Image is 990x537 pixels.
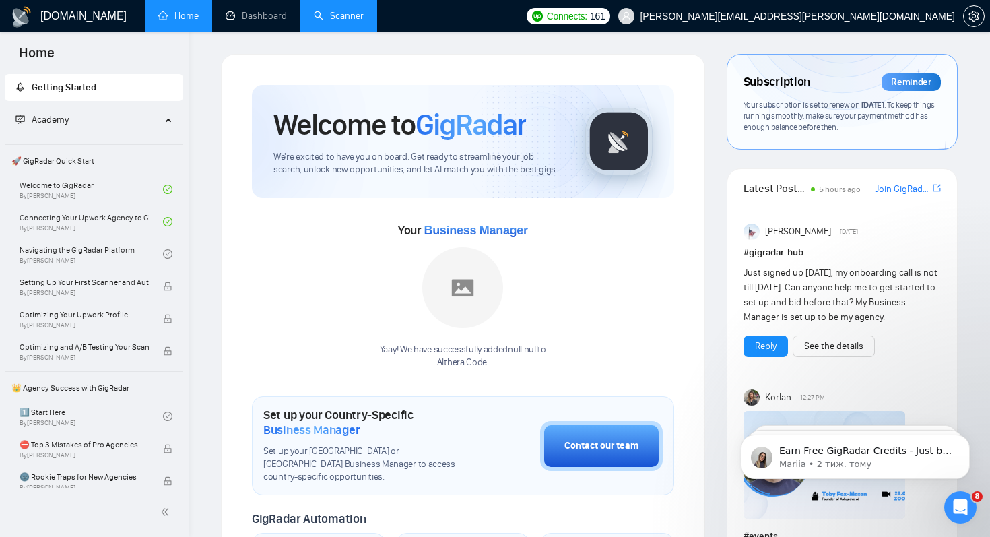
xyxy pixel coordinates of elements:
span: export [933,183,941,193]
span: Your [398,223,528,238]
span: lock [163,444,172,453]
a: See the details [804,339,863,354]
button: Reply [744,336,788,357]
span: By [PERSON_NAME] [20,321,149,329]
a: 1️⃣ Start HereBy[PERSON_NAME] [20,402,163,431]
span: We're excited to have you on board. Get ready to streamline your job search, unlock new opportuni... [273,151,564,177]
span: Academy [15,114,69,125]
span: Home [8,43,65,71]
span: check-circle [163,412,172,421]
span: ⛔ Top 3 Mistakes of Pro Agencies [20,438,149,451]
span: [DATE] [861,100,884,110]
span: GigRadar Automation [252,511,366,526]
h1: # gigradar-hub [744,245,941,260]
span: check-circle [163,185,172,194]
a: setting [963,11,985,22]
img: gigradar-logo.png [585,108,653,175]
h1: Set up your Country-Specific [263,408,473,437]
img: logo [11,6,32,28]
span: user [622,11,631,21]
span: lock [163,314,172,323]
span: check-circle [163,217,172,226]
a: Navigating the GigRadar PlatformBy[PERSON_NAME] [20,239,163,269]
a: searchScanner [314,10,364,22]
span: lock [163,476,172,486]
div: Reminder [882,73,941,91]
button: Contact our team [540,421,663,471]
span: By [PERSON_NAME] [20,451,149,460]
span: Business Manager [424,224,527,237]
img: Korlan [744,389,760,406]
a: Welcome to GigRadarBy[PERSON_NAME] [20,175,163,204]
span: Connects: [547,9,587,24]
span: 🚀 GigRadar Quick Start [6,148,182,175]
span: fund-projection-screen [15,115,25,124]
span: Optimizing and A/B Testing Your Scanner for Better Results [20,340,149,354]
img: Anisuzzaman Khan [744,224,760,240]
span: Getting Started [32,82,96,93]
span: 12:27 PM [800,391,825,404]
span: By [PERSON_NAME] [20,289,149,297]
span: lock [163,282,172,291]
span: Korlan [765,390,791,405]
button: setting [963,5,985,27]
img: upwork-logo.png [532,11,543,22]
a: Reply [755,339,777,354]
span: By [PERSON_NAME] [20,354,149,362]
iframe: Intercom live chat [944,491,977,524]
h1: Welcome to [273,106,526,143]
span: [PERSON_NAME] [765,224,831,239]
span: 5 hours ago [819,185,861,194]
span: Academy [32,114,69,125]
span: check-circle [163,249,172,259]
span: By [PERSON_NAME] [20,484,149,492]
a: Join GigRadar Slack Community [875,182,930,197]
span: 8 [972,491,983,502]
span: 🌚 Rookie Traps for New Agencies [20,470,149,484]
span: [DATE] [840,226,858,238]
span: Business Manager [263,422,360,437]
a: dashboardDashboard [226,10,287,22]
a: Connecting Your Upwork Agency to GigRadarBy[PERSON_NAME] [20,207,163,236]
a: homeHome [158,10,199,22]
iframe: Intercom notifications повідомлення [721,406,990,501]
p: Althera Code . [380,356,546,369]
span: Set up your [GEOGRAPHIC_DATA] or [GEOGRAPHIC_DATA] Business Manager to access country-specific op... [263,445,473,484]
span: lock [163,346,172,356]
img: placeholder.png [422,247,503,328]
a: export [933,182,941,195]
span: GigRadar [416,106,526,143]
span: rocket [15,82,25,92]
span: Optimizing Your Upwork Profile [20,308,149,321]
span: Setting Up Your First Scanner and Auto-Bidder [20,276,149,289]
span: Subscription [744,71,810,94]
div: Contact our team [564,439,638,453]
span: Your subscription is set to renew on . To keep things running smoothly, make sure your payment me... [744,100,935,132]
span: Latest Posts from the GigRadar Community [744,180,807,197]
span: double-left [160,505,174,519]
div: Yaay! We have successfully added null null to [380,344,546,369]
span: 161 [590,9,605,24]
span: Just signed up [DATE], my onboarding call is not till [DATE]. Can anyone help me to get started t... [744,267,937,323]
li: Getting Started [5,74,183,101]
span: 👑 Agency Success with GigRadar [6,375,182,402]
button: See the details [793,336,875,357]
